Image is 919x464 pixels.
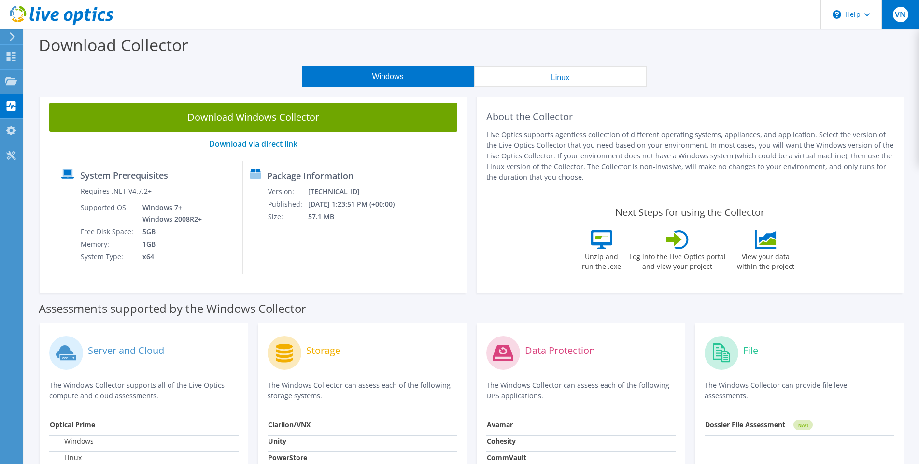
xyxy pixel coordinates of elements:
td: Supported OS: [80,201,135,225]
td: [DATE] 1:23:51 PM (+00:00) [308,198,408,211]
strong: Cohesity [487,436,516,446]
strong: Dossier File Assessment [705,420,785,429]
label: Windows [50,436,94,446]
span: VN [893,7,908,22]
td: 5GB [135,225,204,238]
a: Download Windows Collector [49,103,457,132]
strong: PowerStore [268,453,307,462]
td: Size: [268,211,308,223]
td: Version: [268,185,308,198]
p: The Windows Collector can assess each of the following storage systems. [268,380,457,401]
h2: About the Collector [486,111,894,123]
label: View your data within the project [731,249,801,271]
label: Assessments supported by the Windows Collector [39,304,306,313]
a: Download via direct link [209,139,297,149]
tspan: NEW! [798,422,807,428]
td: x64 [135,251,204,263]
label: File [743,346,758,355]
p: The Windows Collector supports all of the Live Optics compute and cloud assessments. [49,380,239,401]
label: Log into the Live Optics portal and view your project [629,249,726,271]
strong: CommVault [487,453,526,462]
label: Download Collector [39,34,188,56]
p: The Windows Collector can provide file level assessments. [705,380,894,401]
td: 57.1 MB [308,211,408,223]
strong: Unity [268,436,286,446]
label: Storage [306,346,340,355]
svg: \n [833,10,841,19]
label: System Prerequisites [80,170,168,180]
strong: Clariion/VNX [268,420,311,429]
label: Package Information [267,171,353,181]
label: Next Steps for using the Collector [615,207,764,218]
label: Unzip and run the .exe [580,249,624,271]
label: Requires .NET V4.7.2+ [81,186,152,196]
button: Linux [474,66,647,87]
td: Free Disk Space: [80,225,135,238]
td: [TECHNICAL_ID] [308,185,408,198]
label: Server and Cloud [88,346,164,355]
td: System Type: [80,251,135,263]
td: Windows 7+ Windows 2008R2+ [135,201,204,225]
label: Data Protection [525,346,595,355]
strong: Avamar [487,420,513,429]
strong: Optical Prime [50,420,95,429]
td: 1GB [135,238,204,251]
button: Windows [302,66,474,87]
p: The Windows Collector can assess each of the following DPS applications. [486,380,676,401]
td: Memory: [80,238,135,251]
p: Live Optics supports agentless collection of different operating systems, appliances, and applica... [486,129,894,183]
label: Linux [50,453,82,463]
td: Published: [268,198,308,211]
